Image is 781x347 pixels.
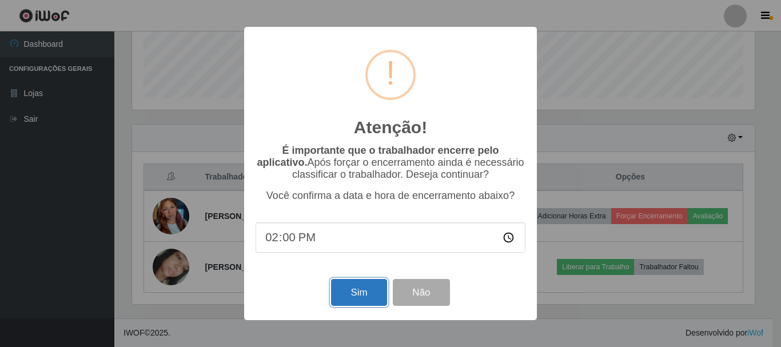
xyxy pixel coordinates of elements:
b: É importante que o trabalhador encerre pelo aplicativo. [257,145,499,168]
p: Após forçar o encerramento ainda é necessário classificar o trabalhador. Deseja continuar? [256,145,525,181]
button: Sim [331,279,386,306]
button: Não [393,279,449,306]
h2: Atenção! [354,117,427,138]
p: Você confirma a data e hora de encerramento abaixo? [256,190,525,202]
